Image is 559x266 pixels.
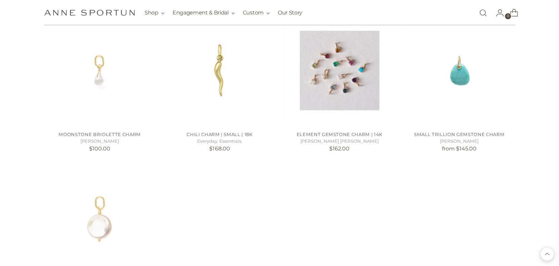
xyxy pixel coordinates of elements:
[164,15,275,126] a: Chili Charm | Small | 18k
[329,145,349,152] span: $162.00
[414,132,505,137] a: Small Trillion Gemstone Charm
[490,6,504,19] a: Go to the account page
[164,138,275,145] h5: Everyday. Essentials.
[173,5,235,20] button: Engagement & Bridal
[59,132,141,137] a: Moonstone Briolette Charm
[284,15,395,126] a: Element Gemstone Charm | 14k
[404,145,515,153] p: from $145.00
[296,132,382,137] a: Element Gemstone Charm | 14k
[187,132,252,137] a: Chili Charm | Small | 18k
[541,248,554,261] button: Back to top
[505,6,518,19] a: Open cart modal
[404,138,515,145] h5: [PERSON_NAME]
[44,138,155,145] h5: [PERSON_NAME]
[476,6,490,19] a: Open search modal
[44,15,155,126] a: Moonstone Briolette Charm
[284,138,395,145] h5: [PERSON_NAME] [PERSON_NAME]
[505,13,511,19] span: 0
[44,9,135,16] a: Anne Sportun Fine Jewellery
[278,5,302,20] a: Our Story
[404,15,515,126] a: Small Trillion Gemstone Charm
[243,5,270,20] button: Custom
[145,5,164,20] button: Shop
[89,145,110,152] span: $100.00
[209,145,230,152] span: $168.00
